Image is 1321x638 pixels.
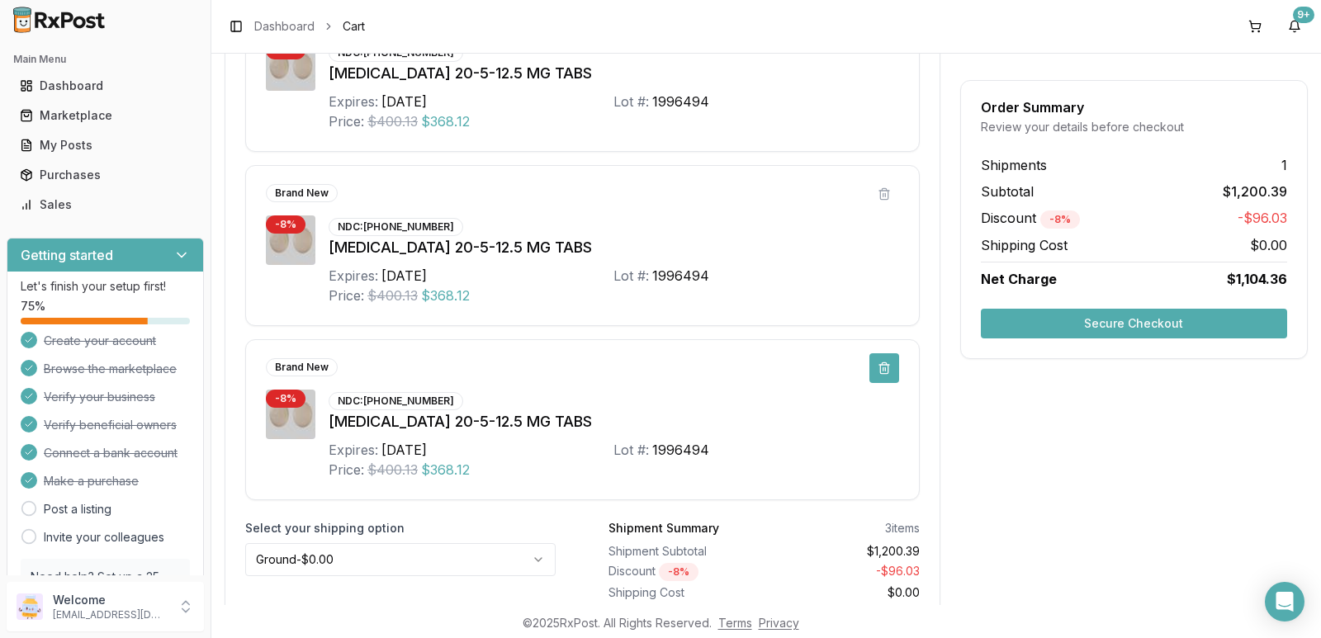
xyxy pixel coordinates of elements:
div: 9+ [1293,7,1314,23]
div: Expires: [329,92,378,111]
span: 1 [1281,155,1287,175]
span: Shipping Cost [981,235,1068,255]
div: Brand New [266,184,338,202]
div: Expires: [329,266,378,286]
span: Connect a bank account [44,445,178,461]
a: Dashboard [13,71,197,101]
h3: Getting started [21,245,113,265]
a: Invite your colleagues [44,529,164,546]
p: Welcome [53,592,168,608]
button: Dashboard [7,73,204,99]
span: $1,104.36 [1227,269,1287,289]
div: 1996494 [652,266,709,286]
span: Make a purchase [44,473,139,489]
a: Privacy [759,616,799,630]
p: Let's finish your setup first! [21,278,190,295]
div: Shipment Subtotal [608,543,757,560]
div: Grand Total [608,604,757,621]
div: [DATE] [381,266,427,286]
div: [DATE] [381,440,427,460]
span: $0.00 [1250,235,1287,255]
span: Shipments [981,155,1047,175]
img: Tribenzor 20-5-12.5 MG TABS [266,215,315,265]
div: NDC: [PHONE_NUMBER] [329,218,463,236]
div: Purchases [20,167,191,183]
span: Verify beneficial owners [44,417,177,433]
div: Price: [329,460,364,480]
p: [EMAIL_ADDRESS][DOMAIN_NAME] [53,608,168,621]
span: $368.12 [421,460,470,480]
span: $400.13 [367,286,418,305]
div: 3 items [885,520,920,536]
div: Marketplace [20,107,191,124]
img: Tribenzor 20-5-12.5 MG TABS [266,41,315,91]
div: Dashboard [20,78,191,94]
p: Need help? Set up a 25 minute call with our team to set up. [31,569,180,618]
div: $0.00 [770,584,919,601]
div: - 8 % [266,390,305,408]
div: 1996494 [652,92,709,111]
button: Sales [7,191,204,218]
label: Select your shipping option [245,520,556,536]
div: Discount [608,563,757,581]
span: $400.13 [367,111,418,131]
div: Price: [329,111,364,131]
span: 75 % [21,298,45,314]
button: Secure Checkout [981,309,1287,338]
div: Brand New [266,358,338,376]
a: My Posts [13,130,197,160]
div: Order Summary [981,101,1287,114]
span: Subtotal [981,182,1034,201]
h2: Main Menu [13,53,197,66]
div: NDC: [PHONE_NUMBER] [329,392,463,410]
span: Discount [981,210,1080,226]
span: $368.12 [421,111,470,131]
a: Post a listing [44,501,111,517]
div: $1,200.39 [770,543,919,560]
div: - 8 % [1040,210,1080,229]
div: [MEDICAL_DATA] 20-5-12.5 MG TABS [329,62,899,85]
nav: breadcrumb [254,18,365,35]
div: Lot #: [613,440,649,460]
span: $400.13 [367,460,418,480]
div: [MEDICAL_DATA] 20-5-12.5 MG TABS [329,410,899,433]
div: [DATE] [381,92,427,111]
a: Dashboard [254,18,315,35]
div: - 8 % [659,563,698,581]
div: Open Intercom Messenger [1265,582,1304,621]
div: 1996494 [652,440,709,460]
button: My Posts [7,132,204,158]
div: [MEDICAL_DATA] 20-5-12.5 MG TABS [329,236,899,259]
div: Review your details before checkout [981,119,1287,135]
div: My Posts [20,137,191,154]
span: Net Charge [981,271,1057,287]
span: Cart [343,18,365,35]
span: $1,200.39 [1223,182,1287,201]
a: Sales [13,190,197,220]
span: -$96.03 [1238,208,1287,229]
div: Lot #: [613,92,649,111]
a: Marketplace [13,101,197,130]
div: Shipping Cost [608,584,757,601]
div: Shipment Summary [608,520,719,536]
img: Tribenzor 20-5-12.5 MG TABS [266,390,315,439]
div: Lot #: [613,266,649,286]
div: Expires: [329,440,378,460]
span: Verify your business [44,389,155,405]
button: Marketplace [7,102,204,129]
span: $368.12 [421,286,470,305]
img: RxPost Logo [7,7,112,33]
button: 9+ [1281,13,1308,40]
a: Terms [718,616,752,630]
a: Purchases [13,160,197,190]
span: Create your account [44,333,156,349]
div: $1,104.36 [770,604,919,621]
div: - $96.03 [770,563,919,581]
div: Sales [20,196,191,213]
div: - 8 % [266,215,305,234]
span: Browse the marketplace [44,361,177,377]
div: Price: [329,286,364,305]
button: Purchases [7,162,204,188]
img: User avatar [17,593,43,620]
